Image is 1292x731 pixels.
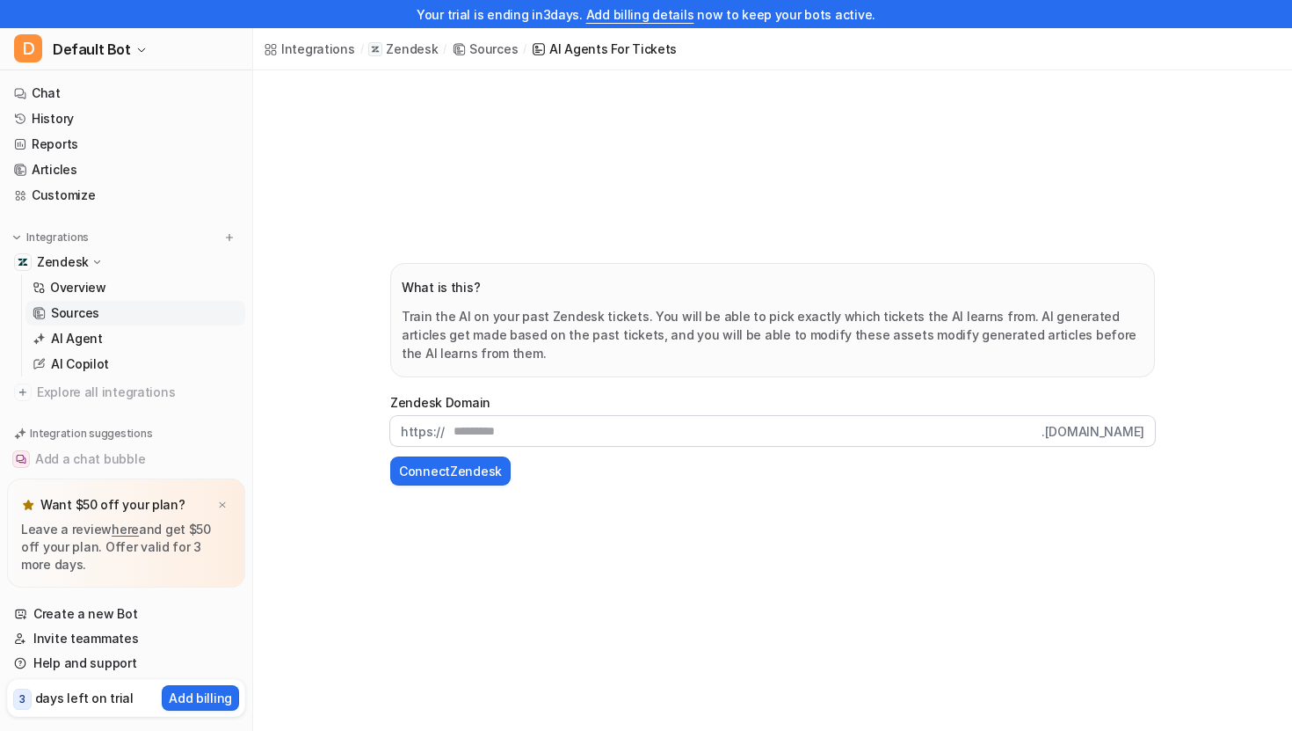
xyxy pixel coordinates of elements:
[19,691,25,707] p: 3
[7,473,245,501] button: Add a public chat link
[14,34,42,62] span: D
[53,37,131,62] span: Default Bot
[7,229,94,246] button: Integrations
[7,106,245,131] a: History
[37,378,238,406] span: Explore all integrations
[443,41,446,57] span: /
[7,445,245,473] button: Add a chat bubbleAdd a chat bubble
[360,41,364,57] span: /
[37,253,89,271] p: Zendesk
[25,326,245,351] a: AI Agent
[50,279,106,296] p: Overview
[40,496,185,514] p: Want $50 off your plan?
[162,685,239,711] button: Add billing
[390,395,490,410] label: Zendesk Domain
[7,651,245,676] a: Help and support
[35,689,134,707] p: days left on trial
[7,380,245,405] a: Explore all integrations
[112,522,139,537] a: here
[51,304,99,322] p: Sources
[390,457,511,486] button: ConnectZendesk
[18,257,28,267] img: Zendesk
[25,301,245,325] a: Sources
[14,384,32,401] img: explore all integrations
[281,40,355,58] div: Integrations
[549,40,677,58] div: AI Agents for tickets
[51,355,109,373] p: AI Copilot
[7,157,245,182] a: Articles
[586,7,694,22] a: Add billing details
[7,132,245,157] a: Reports
[7,626,245,651] a: Invite teammates
[264,40,355,58] a: Integrations
[25,352,245,376] a: AI Copilot
[452,40,518,58] a: Sources
[386,40,438,58] p: Zendesk
[7,183,245,208] a: Customize
[523,41,526,57] span: /
[217,500,228,511] img: x
[11,231,23,244] img: expand menu
[16,454,26,464] img: Add a chat bubble
[469,40,518,58] div: Sources
[7,81,245,106] a: Chat
[1042,416,1155,446] span: .[DOMAIN_NAME]
[21,498,35,512] img: star
[368,40,438,58] a: Zendesk
[51,330,103,347] p: AI Agent
[169,689,232,707] p: Add billing
[30,426,152,442] p: Integration suggestions
[532,40,677,58] a: AI Agents for tickets
[402,278,1143,296] h3: What is this?
[390,416,445,446] span: https://
[25,275,245,300] a: Overview
[26,230,89,245] p: Integrations
[21,521,231,574] p: Leave a review and get $50 off your plan. Offer valid for 3 more days.
[402,307,1143,362] p: Train the AI on your past Zendesk tickets. You will be able to pick exactly which tickets the AI ...
[7,602,245,626] a: Create a new Bot
[223,231,236,244] img: menu_add.svg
